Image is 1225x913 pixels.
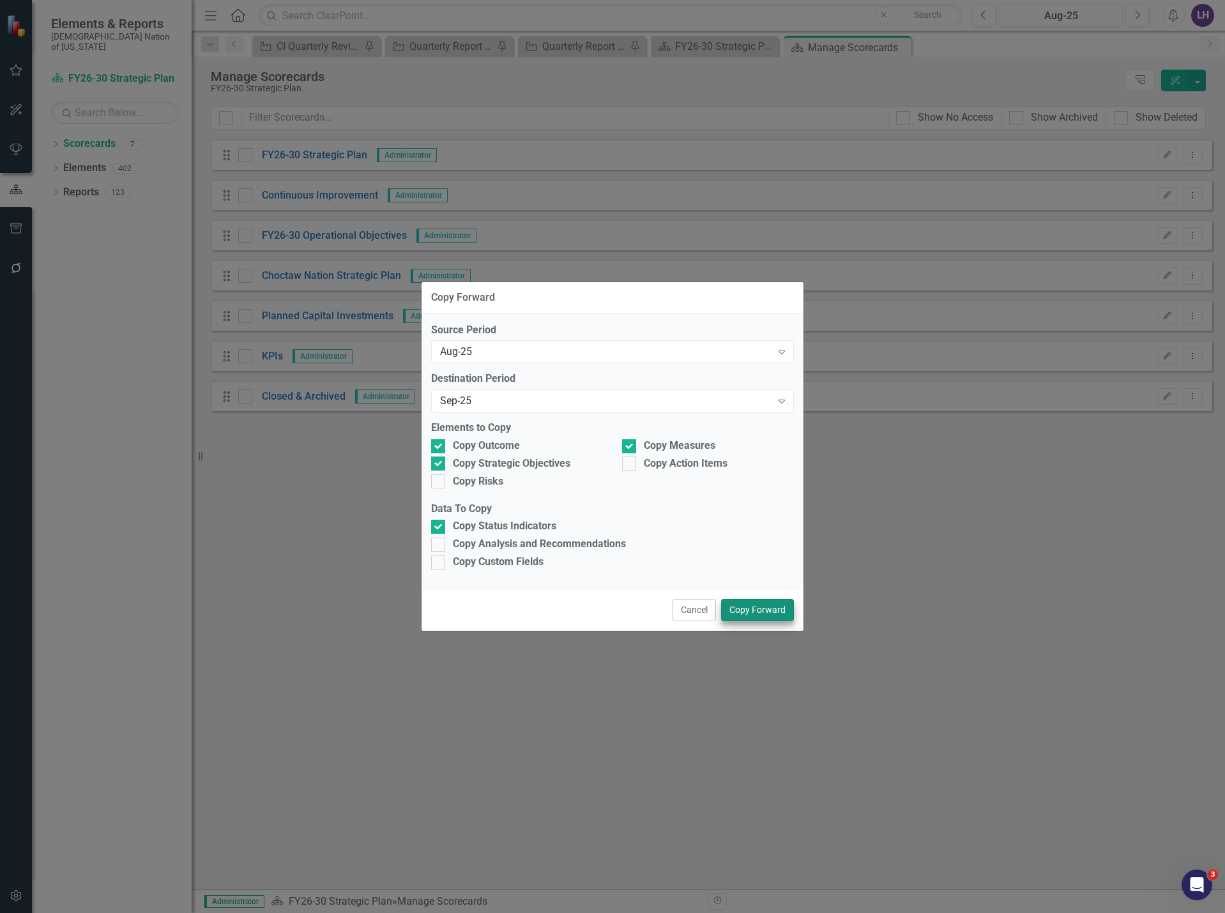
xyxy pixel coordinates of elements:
[1182,870,1212,900] iframe: Intercom live chat
[440,394,772,409] div: Sep-25
[431,421,794,435] label: Elements to Copy
[453,456,570,471] div: Copy Strategic Objectives
[673,599,716,621] button: Cancel
[453,439,520,453] div: Copy Outcome
[453,537,626,552] div: Copy Analysis and Recommendations
[453,555,544,570] div: Copy Custom Fields
[431,292,495,303] div: Copy Forward
[431,323,794,338] label: Source Period
[644,456,727,471] div: Copy Action Items
[440,345,772,359] div: Aug-25
[453,474,503,489] div: Copy Risks
[644,439,715,453] div: Copy Measures
[431,372,794,386] label: Destination Period
[1208,870,1218,880] span: 3
[453,519,556,534] div: Copy Status Indicators
[431,502,794,517] label: Data To Copy
[721,599,794,621] button: Copy Forward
